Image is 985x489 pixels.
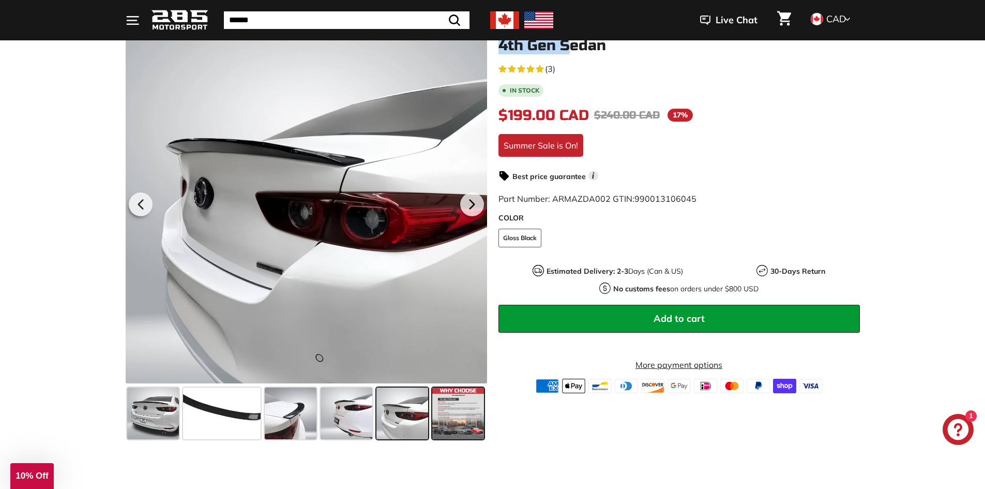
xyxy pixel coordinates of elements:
[10,463,54,489] div: 10% Off
[547,266,683,277] p: Days (Can & US)
[687,7,771,33] button: Live Chat
[498,359,860,371] a: More payment options
[594,109,660,122] span: $240.00 CAD
[771,3,797,38] a: Cart
[151,8,208,33] img: Logo_285_Motorsport_areodynamics_components
[613,284,670,293] strong: No customs fees
[512,172,586,181] strong: Best price guarantee
[498,213,860,224] label: COLOR
[510,87,539,94] b: In stock
[498,62,860,75] a: 5.0 rating (3 votes)
[770,266,825,276] strong: 30-Days Return
[536,379,559,393] img: american_express
[668,109,693,122] span: 17%
[668,379,691,393] img: google_pay
[498,22,860,54] h1: OEM Style Trunk Spoiler - [DATE]-[DATE] Mazda 3 4th Gen Sedan
[799,379,823,393] img: visa
[654,313,705,324] span: Add to cart
[588,379,612,393] img: bancontact
[498,107,589,124] span: $199.00 CAD
[498,134,583,157] div: Summer Sale is On!
[588,171,598,181] span: i
[547,266,628,276] strong: Estimated Delivery: 2-3
[615,379,638,393] img: diners_club
[747,379,770,393] img: paypal
[720,379,744,393] img: master
[826,13,846,25] span: CAD
[562,379,585,393] img: apple_pay
[939,414,977,448] inbox-online-store-chat: Shopify online store chat
[16,471,48,481] span: 10% Off
[498,305,860,333] button: Add to cart
[716,13,757,27] span: Live Chat
[773,379,796,393] img: shopify_pay
[545,63,555,75] span: (3)
[634,194,696,204] span: 990013106045
[224,11,469,29] input: Search
[498,194,696,204] span: Part Number: ARMAZDA002 GTIN:
[694,379,717,393] img: ideal
[641,379,664,393] img: discover
[613,284,759,294] p: on orders under $800 USD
